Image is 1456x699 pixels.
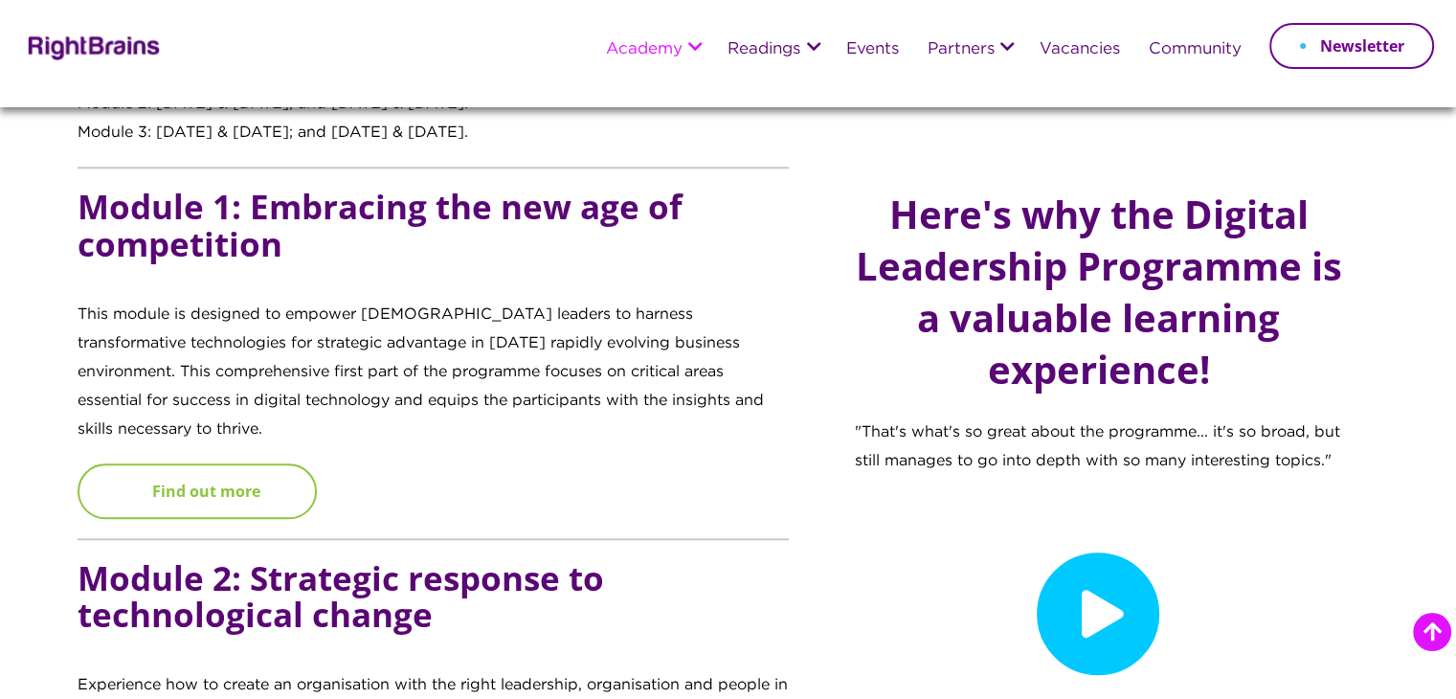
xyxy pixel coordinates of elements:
[606,41,683,58] a: Academy
[22,33,161,60] img: Rightbrains
[1039,41,1119,58] a: Vacancies
[855,189,1342,395] h2: Here's why the Digital Leadership Programme is a valuable learning experience!
[78,119,790,147] div: Module 3: [DATE] & [DATE]; and [DATE] & [DATE].
[78,301,790,463] p: This module is designed to empower [DEMOGRAPHIC_DATA] leaders to harness transformative technolog...
[845,41,898,58] a: Events
[1148,41,1241,58] a: Community
[78,559,790,672] h5: Module 2: Strategic response to technological change
[728,41,800,58] a: Readings
[78,463,317,519] a: Find out more
[78,188,790,301] h5: Module 1: Embracing the new age of competition
[1269,23,1434,69] a: Newsletter
[927,41,994,58] a: Partners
